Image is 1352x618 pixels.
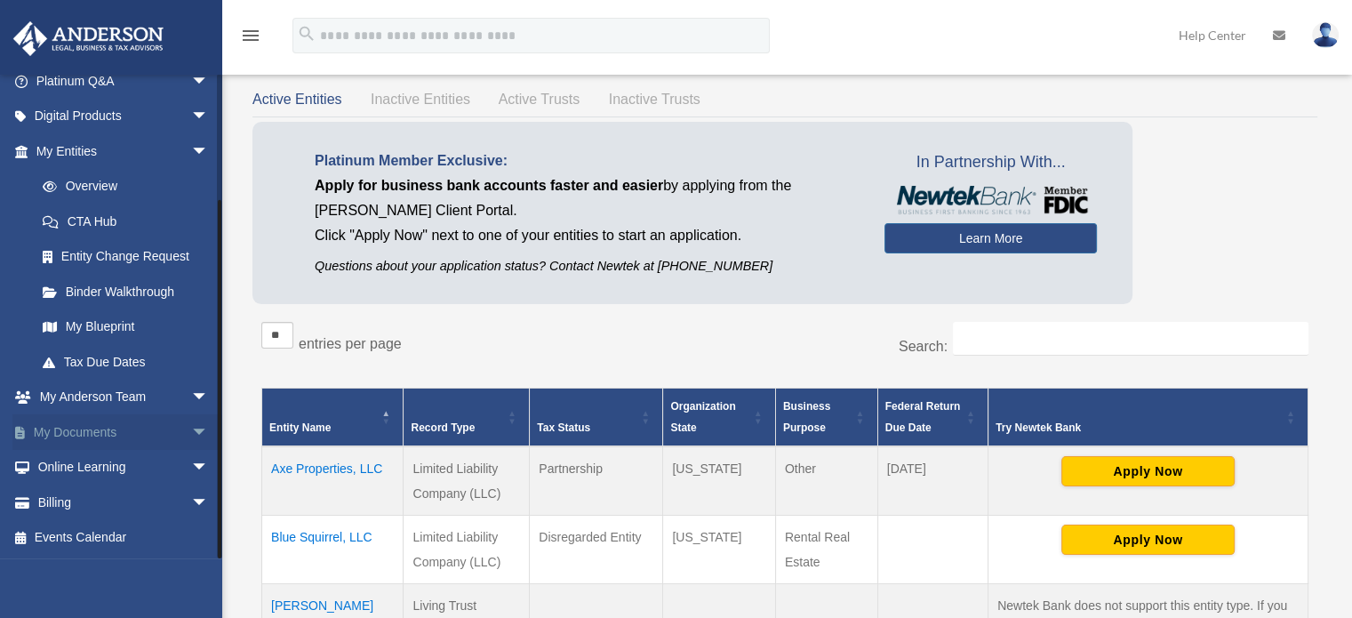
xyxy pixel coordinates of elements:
[609,92,700,107] span: Inactive Trusts
[191,99,227,135] span: arrow_drop_down
[12,99,236,134] a: Digital Productsarrow_drop_down
[537,421,590,434] span: Tax Status
[775,388,877,446] th: Business Purpose: Activate to sort
[884,223,1097,253] a: Learn More
[775,515,877,583] td: Rental Real Estate
[404,446,530,516] td: Limited Liability Company (LLC)
[404,515,530,583] td: Limited Liability Company (LLC)
[663,388,776,446] th: Organization State: Activate to sort
[877,446,988,516] td: [DATE]
[262,388,404,446] th: Entity Name: Activate to invert sorting
[663,515,776,583] td: [US_STATE]
[299,336,402,351] label: entries per page
[315,223,858,248] p: Click "Apply Now" next to one of your entities to start an application.
[191,380,227,416] span: arrow_drop_down
[530,388,663,446] th: Tax Status: Activate to sort
[663,446,776,516] td: [US_STATE]
[12,63,236,99] a: Platinum Q&Aarrow_drop_down
[12,520,236,556] a: Events Calendar
[12,485,236,520] a: Billingarrow_drop_down
[1312,22,1339,48] img: User Pic
[262,446,404,516] td: Axe Properties, LLC
[269,421,331,434] span: Entity Name
[884,148,1097,177] span: In Partnership With...
[1061,456,1235,486] button: Apply Now
[8,21,169,56] img: Anderson Advisors Platinum Portal
[12,414,236,450] a: My Documentsarrow_drop_down
[530,446,663,516] td: Partnership
[191,133,227,170] span: arrow_drop_down
[404,388,530,446] th: Record Type: Activate to sort
[25,274,227,309] a: Binder Walkthrough
[191,414,227,451] span: arrow_drop_down
[252,92,341,107] span: Active Entities
[996,417,1281,438] div: Try Newtek Bank
[191,450,227,486] span: arrow_drop_down
[315,173,858,223] p: by applying from the [PERSON_NAME] Client Portal.
[191,63,227,100] span: arrow_drop_down
[25,169,218,205] a: Overview
[315,178,663,193] span: Apply for business bank accounts faster and easier
[877,388,988,446] th: Federal Return Due Date: Activate to sort
[12,133,227,169] a: My Entitiesarrow_drop_down
[25,204,227,239] a: CTA Hub
[240,31,261,46] a: menu
[899,339,948,354] label: Search:
[988,388,1308,446] th: Try Newtek Bank : Activate to sort
[783,400,830,434] span: Business Purpose
[25,309,227,345] a: My Blueprint
[12,450,236,486] a: Online Learningarrow_drop_down
[12,380,236,415] a: My Anderson Teamarrow_drop_down
[530,515,663,583] td: Disregarded Entity
[893,186,1088,214] img: NewtekBankLogoSM.png
[885,400,961,434] span: Federal Return Due Date
[262,515,404,583] td: Blue Squirrel, LLC
[411,421,475,434] span: Record Type
[315,148,858,173] p: Platinum Member Exclusive:
[670,400,735,434] span: Organization State
[499,92,580,107] span: Active Trusts
[775,446,877,516] td: Other
[240,25,261,46] i: menu
[371,92,470,107] span: Inactive Entities
[25,239,227,275] a: Entity Change Request
[191,485,227,521] span: arrow_drop_down
[25,344,227,380] a: Tax Due Dates
[1061,525,1235,555] button: Apply Now
[315,255,858,277] p: Questions about your application status? Contact Newtek at [PHONE_NUMBER]
[297,24,316,44] i: search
